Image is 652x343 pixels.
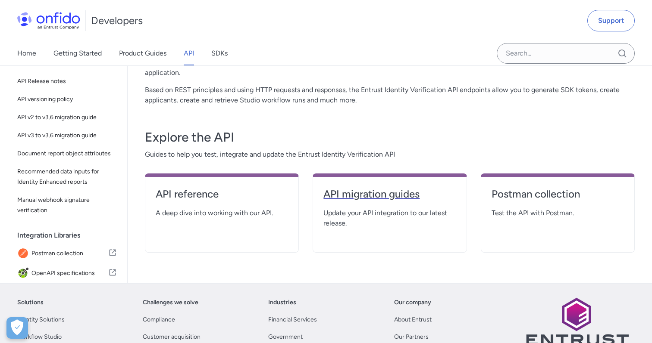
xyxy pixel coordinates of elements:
[17,130,117,141] span: API v3 to v3.6 migration guide
[14,163,120,191] a: Recommended data inputs for Identity Enhanced reports
[145,129,635,146] h3: Explore the API
[156,187,288,208] a: API reference
[17,227,124,244] div: Integration Libraries
[17,148,117,159] span: Document report object attributes
[31,267,108,279] span: OpenAPI specifications
[6,317,28,339] div: Cookie Preferences
[323,187,456,208] a: API migration guides
[268,315,317,325] a: Financial Services
[497,43,635,64] input: Onfido search input field
[14,109,120,126] a: API v2 to v3.6 migration guide
[17,167,117,187] span: Recommended data inputs for Identity Enhanced reports
[143,332,201,342] a: Customer acquisition
[156,208,288,218] span: A deep dive into working with our API.
[492,187,624,208] a: Postman collection
[14,91,120,108] a: API versioning policy
[14,192,120,219] a: Manual webhook signature verification
[14,264,120,283] a: IconOpenAPI specificationsOpenAPI specifications
[323,208,456,229] span: Update your API integration to our latest release.
[184,41,194,65] a: API
[91,14,143,28] h1: Developers
[17,41,36,65] a: Home
[6,317,28,339] button: Open Preferences
[394,315,432,325] a: About Entrust
[17,247,31,260] img: IconPostman collection
[17,112,117,123] span: API v2 to v3.6 migration guide
[17,76,117,87] span: API Release notes
[394,332,429,342] a: Our Partners
[394,297,431,308] a: Our company
[17,332,62,342] a: Workflow Studio
[31,247,108,260] span: Postman collection
[17,315,65,325] a: Identity Solutions
[53,41,102,65] a: Getting Started
[143,315,175,325] a: Compliance
[156,187,288,201] h4: API reference
[143,297,198,308] a: Challenges we solve
[492,208,624,218] span: Test the API with Postman.
[17,94,117,105] span: API versioning policy
[145,85,635,105] p: Based on REST principles and using HTTP requests and responses, the Entrust Identity Verification...
[17,297,44,308] a: Solutions
[211,41,228,65] a: SDKs
[14,244,120,263] a: IconPostman collectionPostman collection
[119,41,166,65] a: Product Guides
[17,195,117,216] span: Manual webhook signature verification
[14,127,120,144] a: API v3 to v3.6 migration guide
[145,57,635,78] p: The Entrust Identity Verification API allows you to programmatically create and manage identity v...
[268,332,303,342] a: Government
[268,297,296,308] a: Industries
[17,12,80,29] img: Onfido Logo
[323,187,456,201] h4: API migration guides
[587,10,635,31] a: Support
[145,149,635,160] span: Guides to help you test, integrate and update the Entrust Identity Verification API
[17,267,31,279] img: IconOpenAPI specifications
[14,73,120,90] a: API Release notes
[492,187,624,201] h4: Postman collection
[14,145,120,162] a: Document report object attributes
